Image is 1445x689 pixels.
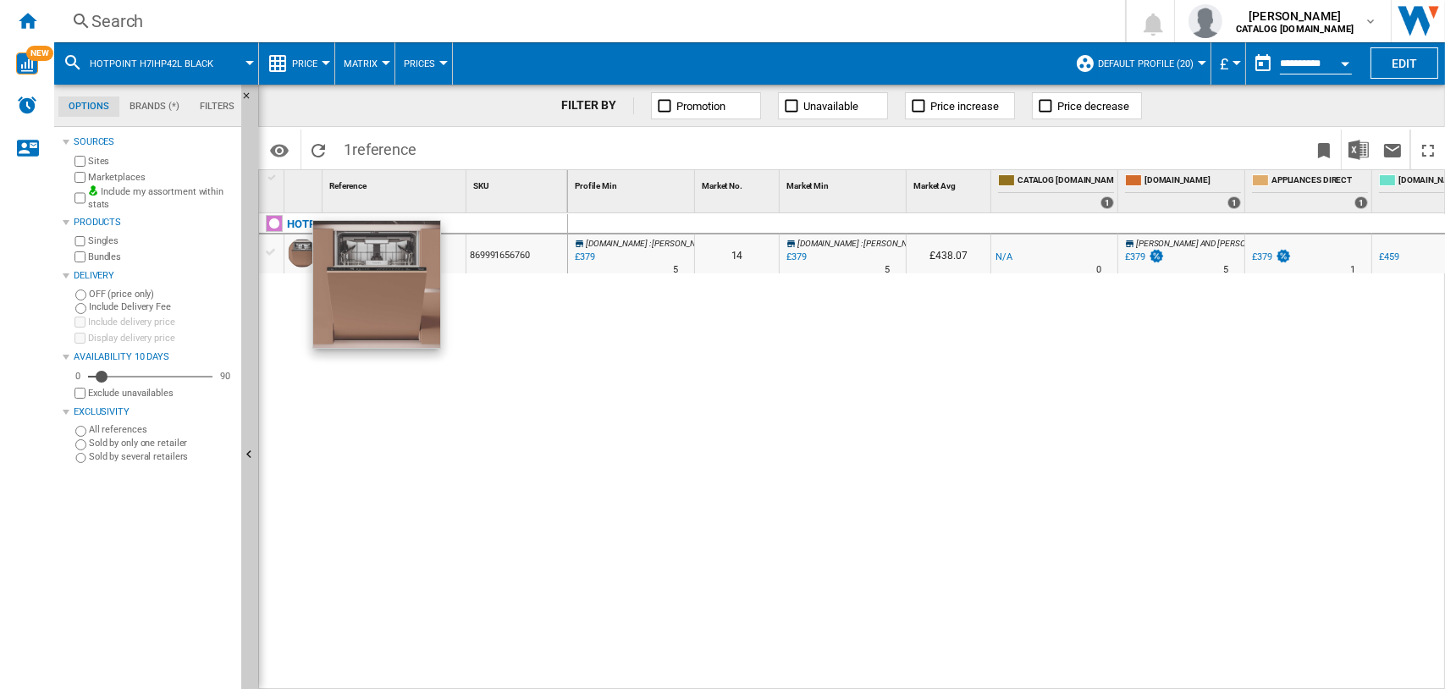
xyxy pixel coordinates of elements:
[16,52,38,74] img: wise-card.svg
[88,171,234,184] label: Marketplaces
[26,46,53,61] span: NEW
[58,96,119,117] md-tab-item: Options
[1018,174,1114,189] span: CATALOG [DOMAIN_NAME]
[90,42,230,85] button: HOTPOINT H7IHP42L BLACK
[797,239,859,248] span: [DOMAIN_NAME]
[1246,47,1280,80] button: md-calendar
[287,214,340,234] div: Click to filter on that brand
[74,269,234,283] div: Delivery
[75,439,86,450] input: Sold by only one retailer
[885,262,890,278] div: Delivery Time : 5 days
[1220,55,1228,73] span: £
[698,170,779,196] div: Sort None
[75,426,86,437] input: All references
[910,170,990,196] div: Market Avg Sort None
[89,300,234,313] label: Include Delivery Fee
[1125,251,1145,262] div: £379
[89,437,234,449] label: Sold by only one retailer
[1371,47,1438,79] button: Edit
[88,368,212,385] md-slider: Availability
[329,181,367,190] span: Reference
[575,181,617,190] span: Profile Min
[1307,130,1341,169] button: Bookmark this report
[88,185,98,196] img: mysite-bg-18x18.png
[1122,170,1244,212] div: [DOMAIN_NAME] 1 offers sold by AMAZON.CO.UK
[288,170,322,196] div: Sort None
[74,350,234,364] div: Availability 10 Days
[1350,262,1355,278] div: Delivery Time : 1 day
[326,170,466,196] div: Reference Sort None
[1098,58,1194,69] span: Default profile (20)
[17,95,37,115] img: alerts-logo.svg
[1211,42,1246,85] md-menu: Currency
[1275,249,1292,263] img: promotionV3.png
[996,249,1012,266] div: N/A
[861,239,1008,248] span: : [PERSON_NAME] AND [PERSON_NAME]
[913,181,956,190] span: Market Avg
[1236,24,1354,35] b: CATALOG [DOMAIN_NAME]
[71,370,85,383] div: 0
[783,170,906,196] div: Sort None
[75,289,86,300] input: OFF (price only)
[1220,42,1237,85] button: £
[1136,239,1280,248] span: [PERSON_NAME] AND [PERSON_NAME]
[804,100,859,113] span: Unavailable
[1223,262,1228,278] div: Delivery Time : 5 days
[89,450,234,463] label: Sold by several retailers
[1342,130,1376,169] button: Download in Excel
[651,92,761,119] button: Promotion
[1189,4,1222,38] img: profile.jpg
[907,234,990,273] div: £438.07
[74,156,85,167] input: Sites
[571,170,694,196] div: Sort None
[702,181,742,190] span: Market No.
[75,303,86,314] input: Include Delivery Fee
[572,249,595,266] div: Last updated : Thursday, 25 September 2025 04:15
[88,155,234,168] label: Sites
[89,423,234,436] label: All references
[931,100,1000,113] span: Price increase
[313,221,440,348] img: HOT-H7IHP42LUK-G_800x800.jpg
[88,332,234,344] label: Display delivery price
[1075,42,1202,85] div: Default profile (20)
[190,96,245,117] md-tab-item: Filters
[698,170,779,196] div: Market No. Sort None
[905,92,1015,119] button: Price increase
[88,234,234,247] label: Singles
[74,188,85,209] input: Include my assortment within stats
[1249,249,1292,266] div: £379
[74,172,85,183] input: Marketplaces
[786,181,829,190] span: Market Min
[1144,174,1241,189] span: [DOMAIN_NAME]
[74,405,234,419] div: Exclusivity
[404,42,444,85] div: Prices
[1122,249,1165,266] div: £379
[1249,170,1371,212] div: APPLIANCES DIRECT 1 offers sold by APPLIANCES DIRECT
[301,130,335,169] button: Reload
[673,262,678,278] div: Delivery Time : 5 days
[1376,249,1399,266] div: £459
[1236,8,1354,25] span: [PERSON_NAME]
[783,170,906,196] div: Market Min Sort None
[352,141,416,158] span: reference
[292,42,326,85] button: Price
[344,42,386,85] button: Matrix
[262,135,296,165] button: Options
[75,453,86,464] input: Sold by several retailers
[470,170,567,196] div: Sort None
[470,170,567,196] div: SKU Sort None
[404,58,435,69] span: Prices
[1227,196,1241,209] div: 1 offers sold by AMAZON.CO.UK
[88,316,234,328] label: Include delivery price
[91,9,1081,33] div: Search
[1098,42,1202,85] button: Default profile (20)
[74,333,85,344] input: Display delivery price
[63,42,250,85] div: HOTPOINT H7IHP42L BLACK
[119,96,190,117] md-tab-item: Brands (*)
[677,100,726,113] span: Promotion
[1058,100,1130,113] span: Price decrease
[1148,249,1165,263] img: promotionV3.png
